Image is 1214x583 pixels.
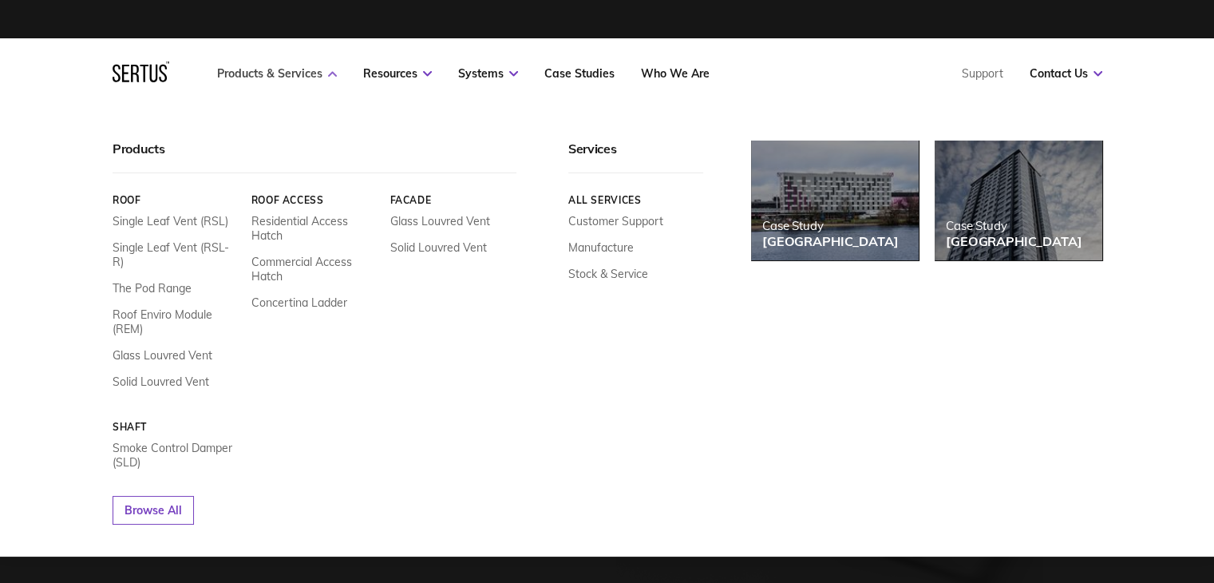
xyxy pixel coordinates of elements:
[1030,66,1102,81] a: Contact Us
[962,66,1003,81] a: Support
[568,267,648,281] a: Stock & Service
[113,281,192,295] a: The Pod Range
[113,240,239,269] a: Single Leaf Vent (RSL-R)
[113,141,516,173] div: Products
[113,375,209,389] a: Solid Louvred Vent
[113,421,239,433] a: Shaft
[113,348,212,363] a: Glass Louvred Vent
[568,214,663,228] a: Customer Support
[390,214,489,228] a: Glass Louvred Vent
[568,141,703,173] div: Services
[544,66,615,81] a: Case Studies
[762,233,898,249] div: [GEOGRAPHIC_DATA]
[641,66,710,81] a: Who We Are
[217,66,337,81] a: Products & Services
[935,141,1102,260] a: Case Study[GEOGRAPHIC_DATA]
[251,295,346,310] a: Concertina Ladder
[1134,506,1214,583] iframe: Chat Widget
[390,194,516,206] a: Facade
[113,194,239,206] a: Roof
[390,240,486,255] a: Solid Louvred Vent
[751,141,919,260] a: Case Study[GEOGRAPHIC_DATA]
[251,255,378,284] a: Commercial Access Hatch
[568,240,634,255] a: Manufacture
[458,66,518,81] a: Systems
[251,214,378,243] a: Residential Access Hatch
[762,218,898,233] div: Case Study
[113,496,194,525] a: Browse All
[113,441,239,470] a: Smoke Control Damper (SLD)
[113,214,228,228] a: Single Leaf Vent (RSL)
[568,194,703,206] a: All services
[946,233,1082,249] div: [GEOGRAPHIC_DATA]
[251,194,378,206] a: Roof Access
[946,218,1082,233] div: Case Study
[113,307,239,336] a: Roof Enviro Module (REM)
[363,66,432,81] a: Resources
